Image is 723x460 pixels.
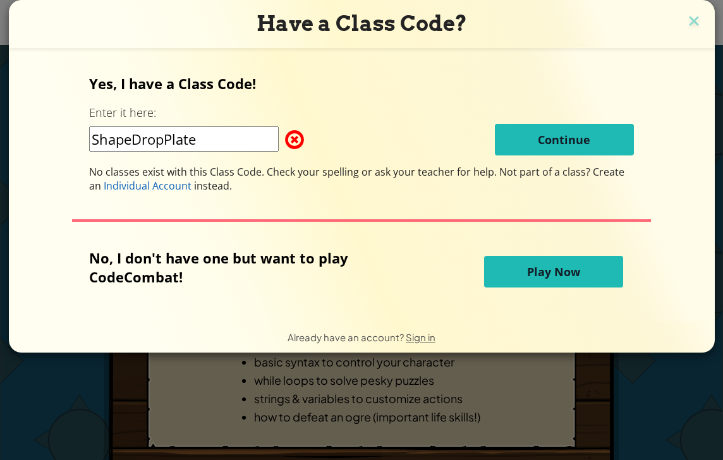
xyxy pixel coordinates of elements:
[538,132,590,147] span: Continue
[288,331,406,343] span: Already have an account?
[89,165,499,179] span: No classes exist with this Class Code. Check your spelling or ask your teacher for help.
[495,124,634,155] button: Continue
[89,74,634,93] p: Yes, I have a Class Code!
[104,179,191,193] span: Individual Account
[89,248,410,286] p: No, I don't have one but want to play CodeCombat!
[257,11,467,36] span: Have a Class Code?
[406,331,435,343] a: Sign in
[89,165,624,193] span: Not part of a class? Create an
[191,179,232,193] span: instead.
[89,105,156,121] label: Enter it here:
[484,256,623,287] button: Play Now
[686,13,702,32] img: close icon
[527,264,580,279] span: Play Now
